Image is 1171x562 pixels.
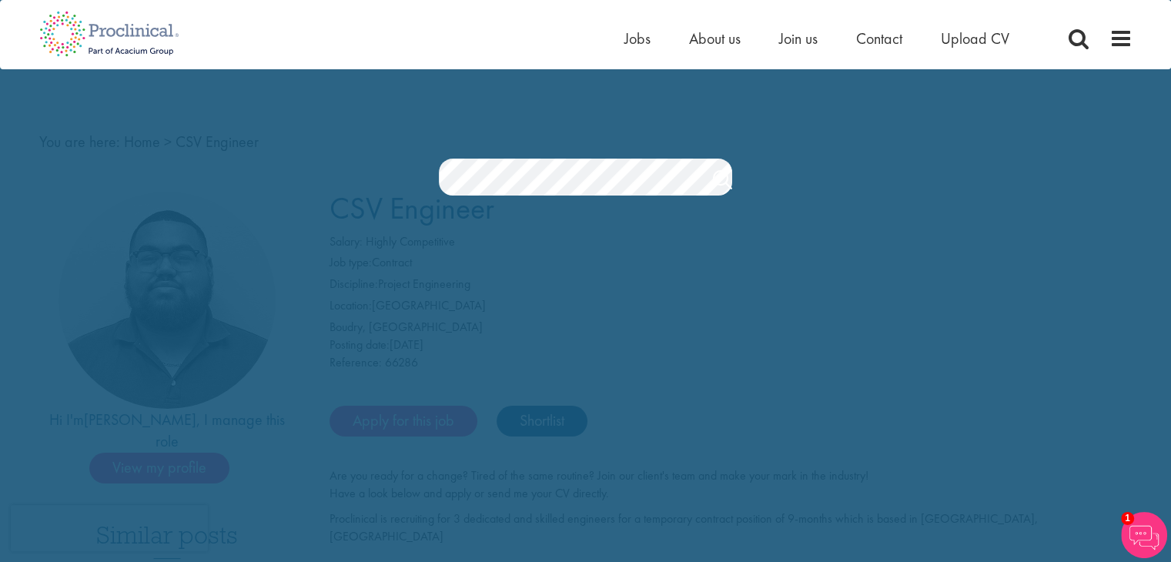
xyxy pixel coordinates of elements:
[941,28,1009,49] a: Upload CV
[856,28,902,49] a: Contact
[624,28,651,49] a: Jobs
[1121,512,1134,525] span: 1
[713,166,732,197] a: Job search submit button
[689,28,741,49] a: About us
[779,28,818,49] a: Join us
[1121,512,1167,558] img: Chatbot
